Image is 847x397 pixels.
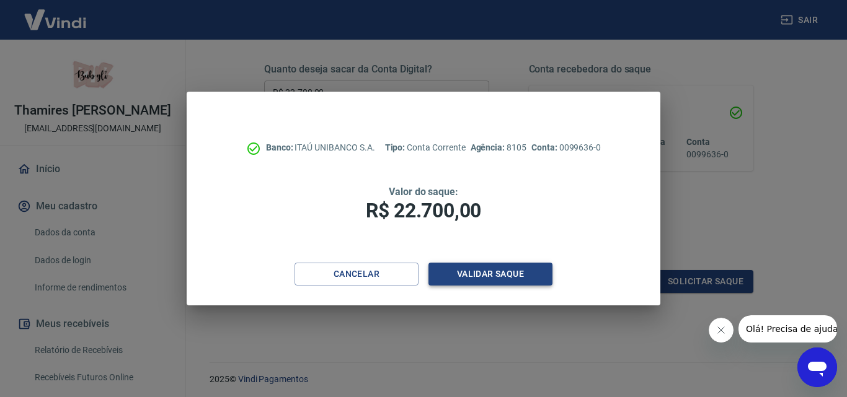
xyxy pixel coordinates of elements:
p: 8105 [471,141,526,154]
iframe: Mensagem da empresa [738,315,837,342]
span: Conta: [531,142,559,152]
iframe: Botão para abrir a janela de mensagens [797,347,837,387]
span: Banco: [266,142,295,152]
span: Olá! Precisa de ajuda? [7,9,104,19]
p: Conta Corrente [385,141,466,154]
iframe: Fechar mensagem [709,318,734,342]
span: Tipo: [385,142,407,152]
span: R$ 22.700,00 [366,199,481,222]
span: Agência: [471,142,507,152]
p: ITAÚ UNIBANCO S.A. [266,141,375,154]
button: Validar saque [428,263,552,286]
p: 0099636-0 [531,141,601,154]
button: Cancelar [295,263,419,286]
span: Valor do saque: [389,186,458,198]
